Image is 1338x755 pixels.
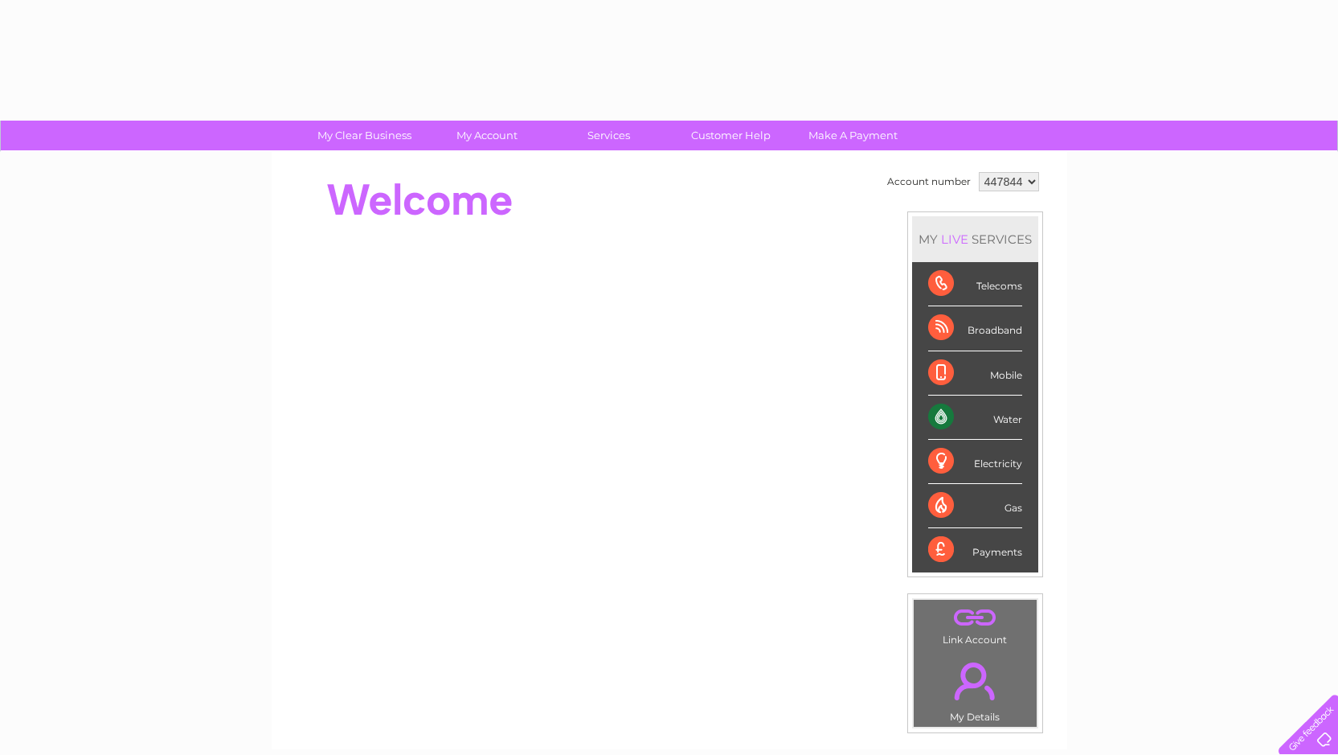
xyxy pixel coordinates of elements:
[918,653,1033,709] a: .
[938,232,972,247] div: LIVE
[542,121,675,150] a: Services
[928,351,1022,396] div: Mobile
[665,121,797,150] a: Customer Help
[883,168,975,195] td: Account number
[928,484,1022,528] div: Gas
[928,396,1022,440] div: Water
[787,121,919,150] a: Make A Payment
[928,528,1022,572] div: Payments
[928,262,1022,306] div: Telecoms
[913,649,1037,728] td: My Details
[298,121,431,150] a: My Clear Business
[913,599,1037,650] td: Link Account
[928,440,1022,484] div: Electricity
[420,121,553,150] a: My Account
[912,216,1038,262] div: MY SERVICES
[928,306,1022,351] div: Broadband
[918,604,1033,632] a: .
